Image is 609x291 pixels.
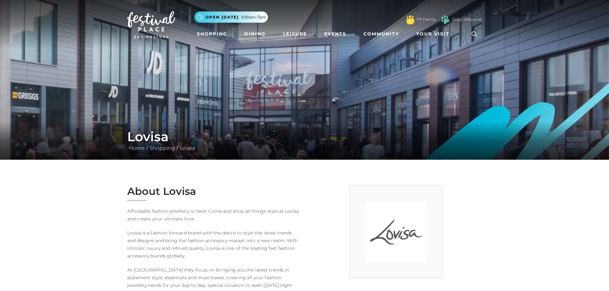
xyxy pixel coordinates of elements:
[242,28,268,40] a: Dining
[127,129,482,144] h1: Lovisa
[127,11,175,38] img: Festival Place Logo
[361,28,402,40] a: Community
[241,14,266,20] span: 9.30am-7pm
[322,28,349,40] a: Events
[417,17,436,22] a: FP Family
[148,145,176,151] a: Shopping
[194,28,230,40] a: Shopping
[127,185,300,197] h2: About Lovisa
[178,145,197,151] a: Lovisa
[452,17,482,22] a: Dogs Welcome!
[194,11,268,23] button: Open [DATE] 9.30am-7pm
[206,14,239,20] span: Open [DATE]
[280,28,309,40] a: Leisure
[127,229,300,260] p: Lovisa is a fashion forward brand with the desire to style the latest trends and designs and brin...
[416,31,449,37] span: Your Visit
[127,207,300,223] p: Affordable fashion jewellery is here! Come and shop all things style at Lovisa and create your ul...
[127,145,146,151] a: Home
[414,28,455,40] a: Your Visit
[122,129,487,152] div: / /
